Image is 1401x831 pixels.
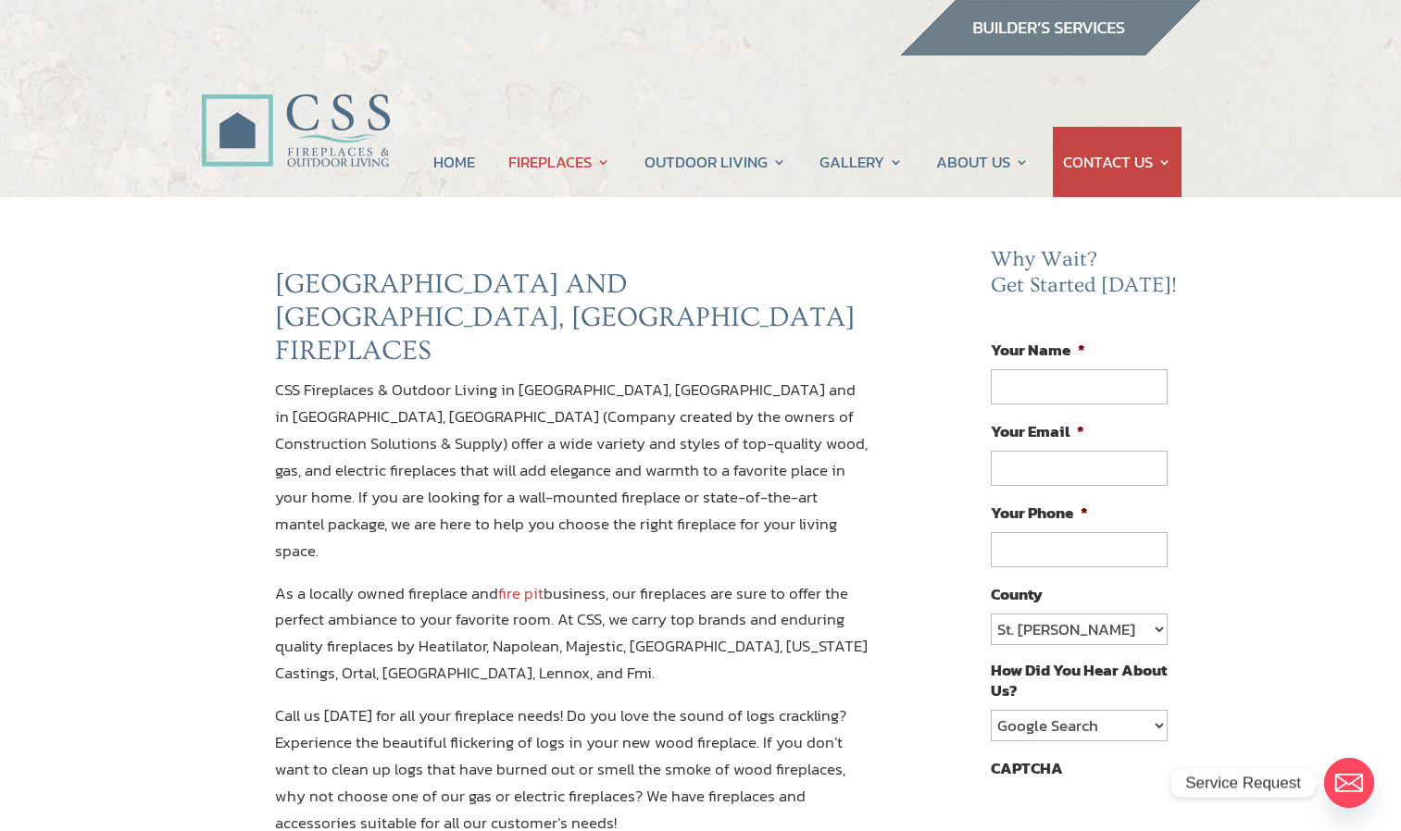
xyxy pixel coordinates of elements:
label: Your Email [991,421,1084,441]
a: HOME [433,127,475,197]
a: OUTDOOR LIVING [644,127,786,197]
a: CONTACT US [1063,127,1171,197]
a: Email [1324,758,1374,808]
a: FIREPLACES [508,127,610,197]
p: CSS Fireplaces & Outdoor Living in [GEOGRAPHIC_DATA], [GEOGRAPHIC_DATA] and in [GEOGRAPHIC_DATA],... [275,377,869,579]
h2: Why Wait? Get Started [DATE]! [991,247,1182,307]
label: County [991,584,1043,604]
a: ABOUT US [936,127,1029,197]
label: CAPTCHA [991,758,1063,778]
label: Your Phone [991,502,1088,523]
a: GALLERY [819,127,903,197]
a: builder services construction supply [899,38,1201,62]
label: Your Name [991,340,1085,360]
img: CSS Fireplaces & Outdoor Living (Formerly Construction Solutions & Supply)- Jacksonville Ormond B... [201,43,390,177]
h2: [GEOGRAPHIC_DATA] AND [GEOGRAPHIC_DATA], [GEOGRAPHIC_DATA] FIREPLACES [275,267,869,377]
label: How Did You Hear About Us? [991,660,1167,701]
a: fire pit [498,581,544,605]
p: As a locally owned fireplace and business, our fireplaces are sure to offer the perfect ambiance ... [275,580,869,703]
